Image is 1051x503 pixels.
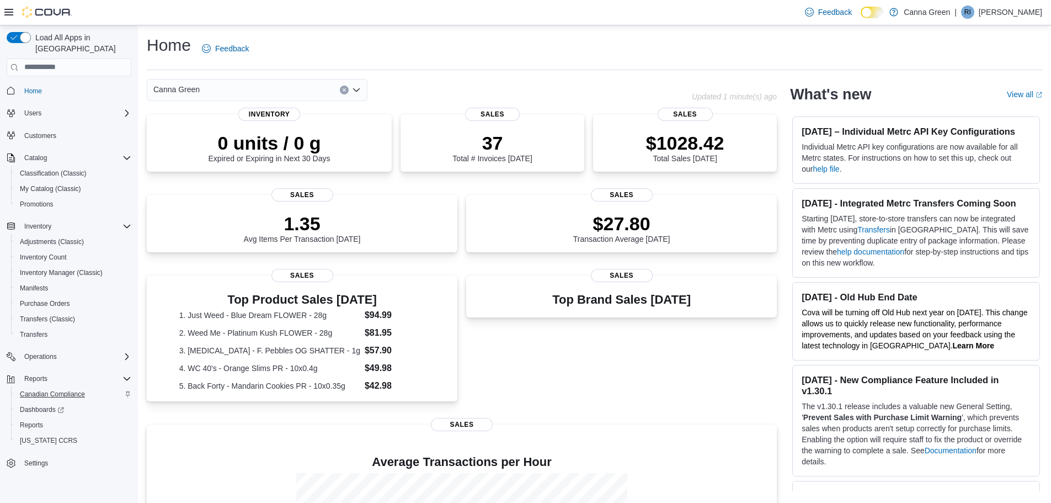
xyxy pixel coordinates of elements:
[11,197,136,212] button: Promotions
[802,141,1031,174] p: Individual Metrc API key configurations are now available for all Metrc states. For instructions ...
[244,213,361,243] div: Avg Items Per Transaction [DATE]
[244,213,361,235] p: 1.35
[1007,90,1042,99] a: View allExternal link
[15,419,131,432] span: Reports
[802,198,1031,209] h3: [DATE] - Integrated Metrc Transfers Coming Soon
[803,413,962,422] strong: Prevent Sales with Purchase Limit Warning
[24,87,42,96] span: Home
[2,219,136,234] button: Inventory
[15,198,58,211] a: Promotions
[20,220,56,233] button: Inventory
[20,350,131,363] span: Operations
[20,436,77,445] span: [US_STATE] CCRS
[813,165,839,173] a: help file
[20,129,61,142] a: Customers
[20,151,51,165] button: Catalog
[15,328,52,341] a: Transfers
[11,417,136,433] button: Reports
[11,386,136,402] button: Canadian Compliance
[11,181,136,197] button: My Catalog (Classic)
[271,269,333,282] span: Sales
[365,309,425,322] dd: $94.99
[24,153,47,162] span: Catalog
[20,299,70,308] span: Purchase Orders
[11,433,136,448] button: [US_STATE] CCRS
[20,350,61,363] button: Operations
[646,132,724,154] p: $1028.42
[271,188,333,202] span: Sales
[15,251,71,264] a: Inventory Count
[857,225,890,234] a: Transfers
[837,247,904,256] a: help documentation
[15,297,131,310] span: Purchase Orders
[11,296,136,311] button: Purchase Orders
[790,86,871,103] h2: What's new
[20,84,46,98] a: Home
[431,418,493,431] span: Sales
[591,188,653,202] span: Sales
[801,1,856,23] a: Feedback
[15,182,86,195] a: My Catalog (Classic)
[15,388,131,401] span: Canadian Compliance
[861,7,884,18] input: Dark Mode
[15,235,88,248] a: Adjustments (Classic)
[802,308,1027,350] span: Cova will be turning off Old Hub next year on [DATE]. This change allows us to quickly release ne...
[2,349,136,364] button: Operations
[15,434,131,447] span: Washington CCRS
[20,107,46,120] button: Users
[147,34,191,56] h1: Home
[953,341,994,350] strong: Learn More
[20,315,75,324] span: Transfers (Classic)
[209,132,330,154] p: 0 units / 0 g
[179,293,425,306] h3: Top Product Sales [DATE]
[15,297,74,310] a: Purchase Orders
[24,131,56,140] span: Customers
[2,105,136,121] button: Users
[802,126,1031,137] h3: [DATE] – Individual Metrc API Key Configurations
[15,251,131,264] span: Inventory Count
[31,32,131,54] span: Load All Apps in [GEOGRAPHIC_DATA]
[1036,92,1042,98] svg: External link
[2,371,136,386] button: Reports
[15,282,131,295] span: Manifests
[658,108,713,121] span: Sales
[20,107,131,120] span: Users
[7,78,131,500] nav: Complex example
[365,362,425,375] dd: $49.98
[15,198,131,211] span: Promotions
[24,352,57,361] span: Operations
[692,92,777,101] p: Updated 1 minute(s) ago
[11,234,136,250] button: Adjustments (Classic)
[2,128,136,144] button: Customers
[20,237,84,246] span: Adjustments (Classic)
[904,6,950,19] p: Canna Green
[24,459,48,468] span: Settings
[15,266,131,279] span: Inventory Manager (Classic)
[20,457,52,470] a: Settings
[238,108,300,121] span: Inventory
[365,344,425,357] dd: $57.90
[961,6,974,19] div: Raven Irwin
[11,402,136,417] a: Dashboards
[15,434,82,447] a: [US_STATE] CCRS
[20,129,131,142] span: Customers
[818,7,852,18] span: Feedback
[552,293,691,306] h3: Top Brand Sales [DATE]
[20,372,52,385] button: Reports
[179,310,360,321] dt: 1. Just Weed - Blue Dream FLOWER - 28g
[964,6,971,19] span: RI
[802,213,1031,268] p: Starting [DATE], store-to-store transfers can now be integrated with Metrc using in [GEOGRAPHIC_D...
[153,83,200,96] span: Canna Green
[20,169,87,178] span: Classification (Classic)
[2,150,136,166] button: Catalog
[452,132,532,163] div: Total # Invoices [DATE]
[802,401,1031,467] p: The v1.30.1 release includes a valuable new General Setting, ' ', which prevents sales when produ...
[11,265,136,280] button: Inventory Manager (Classic)
[646,132,724,163] div: Total Sales [DATE]
[15,419,47,432] a: Reports
[979,6,1042,19] p: [PERSON_NAME]
[198,38,253,60] a: Feedback
[20,253,67,262] span: Inventory Count
[15,167,91,180] a: Classification (Classic)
